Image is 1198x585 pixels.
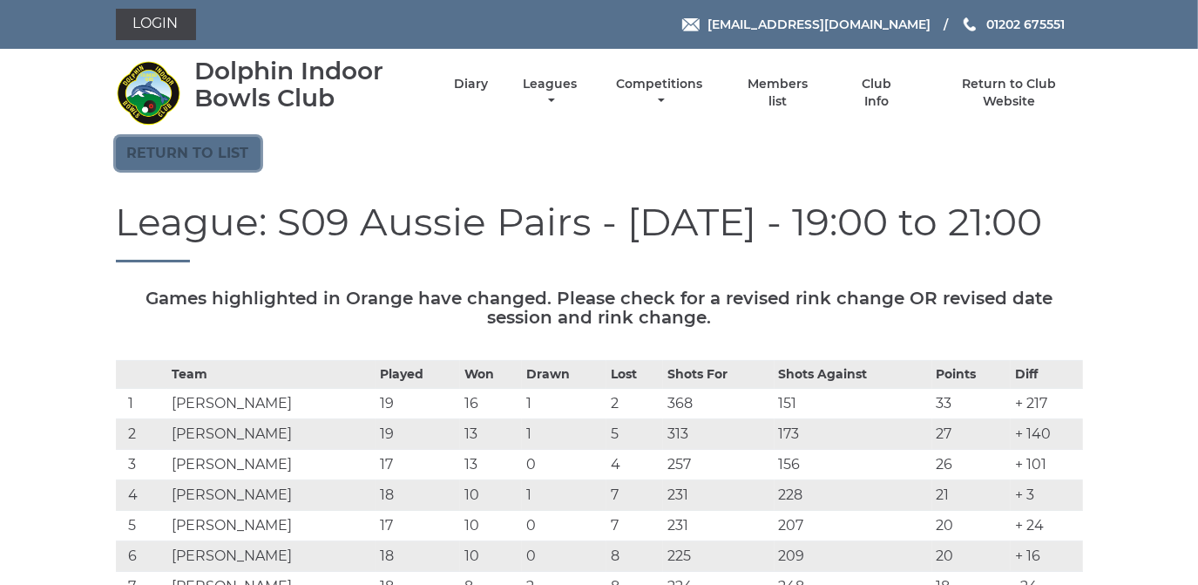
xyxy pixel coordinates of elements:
[522,389,606,419] td: 1
[682,15,931,34] a: Email [EMAIL_ADDRESS][DOMAIN_NAME]
[932,511,1011,541] td: 20
[376,419,460,450] td: 19
[707,17,931,32] span: [EMAIL_ADDRESS][DOMAIN_NAME]
[775,511,932,541] td: 207
[167,389,376,419] td: [PERSON_NAME]
[1011,541,1082,572] td: + 16
[663,361,775,389] th: Shots For
[775,419,932,450] td: 173
[663,450,775,480] td: 257
[376,361,460,389] th: Played
[606,389,663,419] td: 2
[775,450,932,480] td: 156
[1011,511,1082,541] td: + 24
[460,361,522,389] th: Won
[775,361,932,389] th: Shots Against
[116,480,168,511] td: 4
[935,76,1082,110] a: Return to Club Website
[116,450,168,480] td: 3
[663,419,775,450] td: 313
[1011,419,1082,450] td: + 140
[1011,480,1082,511] td: + 3
[522,450,606,480] td: 0
[964,17,976,31] img: Phone us
[663,389,775,419] td: 368
[606,480,663,511] td: 7
[522,419,606,450] td: 1
[116,389,168,419] td: 1
[522,480,606,511] td: 1
[460,480,522,511] td: 10
[460,389,522,419] td: 16
[737,76,817,110] a: Members list
[376,541,460,572] td: 18
[606,361,663,389] th: Lost
[1011,450,1082,480] td: + 101
[663,480,775,511] td: 231
[460,541,522,572] td: 10
[460,511,522,541] td: 10
[606,511,663,541] td: 7
[606,541,663,572] td: 8
[167,511,376,541] td: [PERSON_NAME]
[167,419,376,450] td: [PERSON_NAME]
[932,541,1011,572] td: 20
[116,137,261,170] a: Return to list
[167,450,376,480] td: [PERSON_NAME]
[116,419,168,450] td: 2
[522,511,606,541] td: 0
[932,419,1011,450] td: 27
[376,389,460,419] td: 19
[454,76,488,92] a: Diary
[932,480,1011,511] td: 21
[194,58,423,112] div: Dolphin Indoor Bowls Club
[116,60,181,126] img: Dolphin Indoor Bowls Club
[376,450,460,480] td: 17
[518,76,581,110] a: Leagues
[460,450,522,480] td: 13
[932,361,1011,389] th: Points
[376,511,460,541] td: 17
[1011,361,1082,389] th: Diff
[932,389,1011,419] td: 33
[460,419,522,450] td: 13
[663,541,775,572] td: 225
[606,450,663,480] td: 4
[986,17,1065,32] span: 01202 675551
[376,480,460,511] td: 18
[932,450,1011,480] td: 26
[613,76,707,110] a: Competitions
[682,18,700,31] img: Email
[116,541,168,572] td: 6
[775,389,932,419] td: 151
[606,419,663,450] td: 5
[522,541,606,572] td: 0
[663,511,775,541] td: 231
[167,480,376,511] td: [PERSON_NAME]
[167,361,376,389] th: Team
[116,9,196,40] a: Login
[116,289,1083,327] h5: Games highlighted in Orange have changed. Please check for a revised rink change OR revised date ...
[167,541,376,572] td: [PERSON_NAME]
[522,361,606,389] th: Drawn
[849,76,905,110] a: Club Info
[116,511,168,541] td: 5
[961,15,1065,34] a: Phone us 01202 675551
[775,480,932,511] td: 228
[1011,389,1082,419] td: + 217
[116,201,1083,262] h1: League: S09 Aussie Pairs - [DATE] - 19:00 to 21:00
[775,541,932,572] td: 209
